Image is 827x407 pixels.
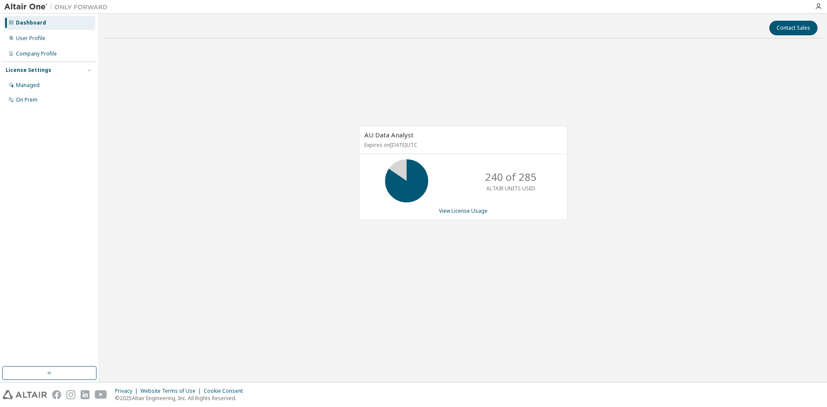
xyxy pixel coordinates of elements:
div: On Prem [16,96,37,103]
div: Privacy [115,388,140,395]
div: License Settings [6,67,51,74]
p: © 2025 Altair Engineering, Inc. All Rights Reserved. [115,395,248,402]
img: facebook.svg [52,390,61,399]
a: View License Usage [439,207,488,214]
p: Expires on [DATE] UTC [364,141,560,149]
img: youtube.svg [95,390,107,399]
img: linkedin.svg [81,390,90,399]
button: Contact Sales [769,21,818,35]
div: Dashboard [16,19,46,26]
div: Website Terms of Use [140,388,204,395]
div: Cookie Consent [204,388,248,395]
div: Company Profile [16,50,57,57]
img: altair_logo.svg [3,390,47,399]
div: Managed [16,82,40,89]
img: Altair One [4,3,112,11]
img: instagram.svg [66,390,75,399]
span: AU Data Analyst [364,130,413,139]
div: User Profile [16,35,45,42]
p: 240 of 285 [485,170,537,184]
p: ALTAIR UNITS USED [486,185,535,192]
